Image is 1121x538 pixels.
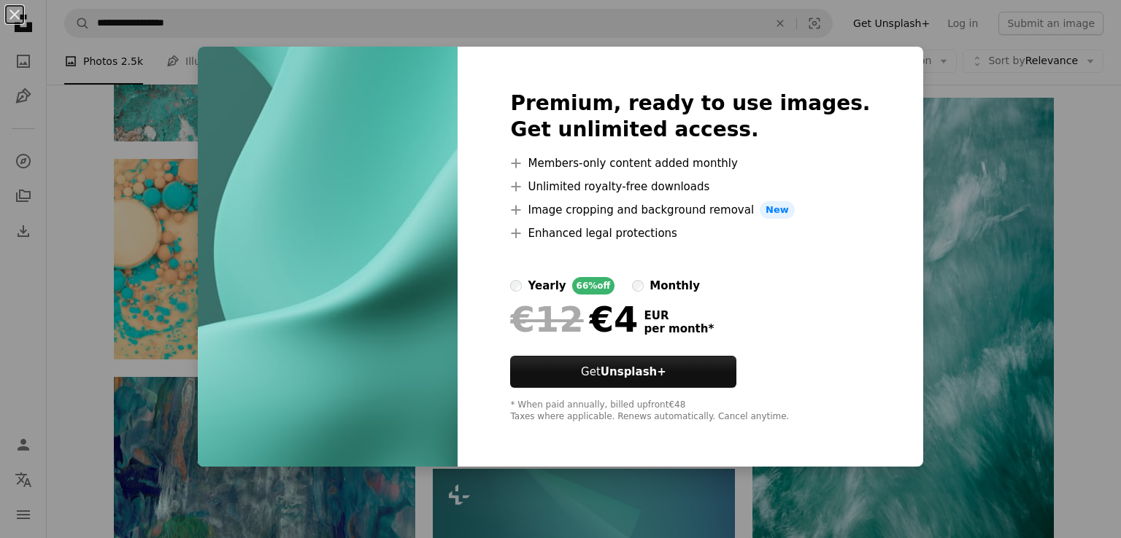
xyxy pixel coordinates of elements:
img: premium_photo-1673812292289-4def255cf64b [198,47,458,467]
li: Enhanced legal protections [510,225,870,242]
li: Image cropping and background removal [510,201,870,219]
span: EUR [644,309,714,322]
div: 66% off [572,277,615,295]
span: per month * [644,322,714,335]
span: New [760,201,795,219]
button: GetUnsplash+ [510,356,736,388]
strong: Unsplash+ [601,365,666,378]
div: * When paid annually, billed upfront €48 Taxes where applicable. Renews automatically. Cancel any... [510,399,870,423]
span: €12 [510,300,583,338]
input: monthly [632,280,644,292]
div: €4 [510,300,638,338]
li: Unlimited royalty-free downloads [510,178,870,195]
div: yearly [528,277,566,295]
div: monthly [650,277,700,295]
li: Members-only content added monthly [510,155,870,172]
h2: Premium, ready to use images. Get unlimited access. [510,90,870,143]
input: yearly66%off [510,280,522,292]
